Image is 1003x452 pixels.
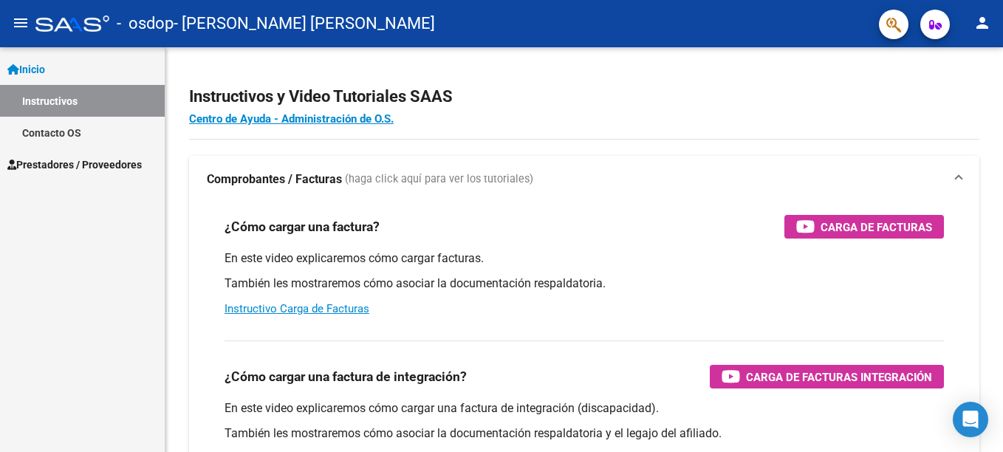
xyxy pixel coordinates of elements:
[225,216,380,237] h3: ¿Cómo cargar una factura?
[7,157,142,173] span: Prestadores / Proveedores
[225,302,369,315] a: Instructivo Carga de Facturas
[12,14,30,32] mat-icon: menu
[225,250,944,267] p: En este video explicaremos cómo cargar facturas.
[973,14,991,32] mat-icon: person
[189,156,979,203] mat-expansion-panel-header: Comprobantes / Facturas (haga click aquí para ver los tutoriales)
[953,402,988,437] div: Open Intercom Messenger
[189,83,979,111] h2: Instructivos y Video Tutoriales SAAS
[117,7,174,40] span: - osdop
[710,365,944,388] button: Carga de Facturas Integración
[345,171,533,188] span: (haga click aquí para ver los tutoriales)
[7,61,45,78] span: Inicio
[225,275,944,292] p: También les mostraremos cómo asociar la documentación respaldatoria.
[207,171,342,188] strong: Comprobantes / Facturas
[225,400,944,417] p: En este video explicaremos cómo cargar una factura de integración (discapacidad).
[821,218,932,236] span: Carga de Facturas
[189,112,394,126] a: Centro de Ayuda - Administración de O.S.
[174,7,435,40] span: - [PERSON_NAME] [PERSON_NAME]
[225,366,467,387] h3: ¿Cómo cargar una factura de integración?
[784,215,944,239] button: Carga de Facturas
[746,368,932,386] span: Carga de Facturas Integración
[225,425,944,442] p: También les mostraremos cómo asociar la documentación respaldatoria y el legajo del afiliado.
